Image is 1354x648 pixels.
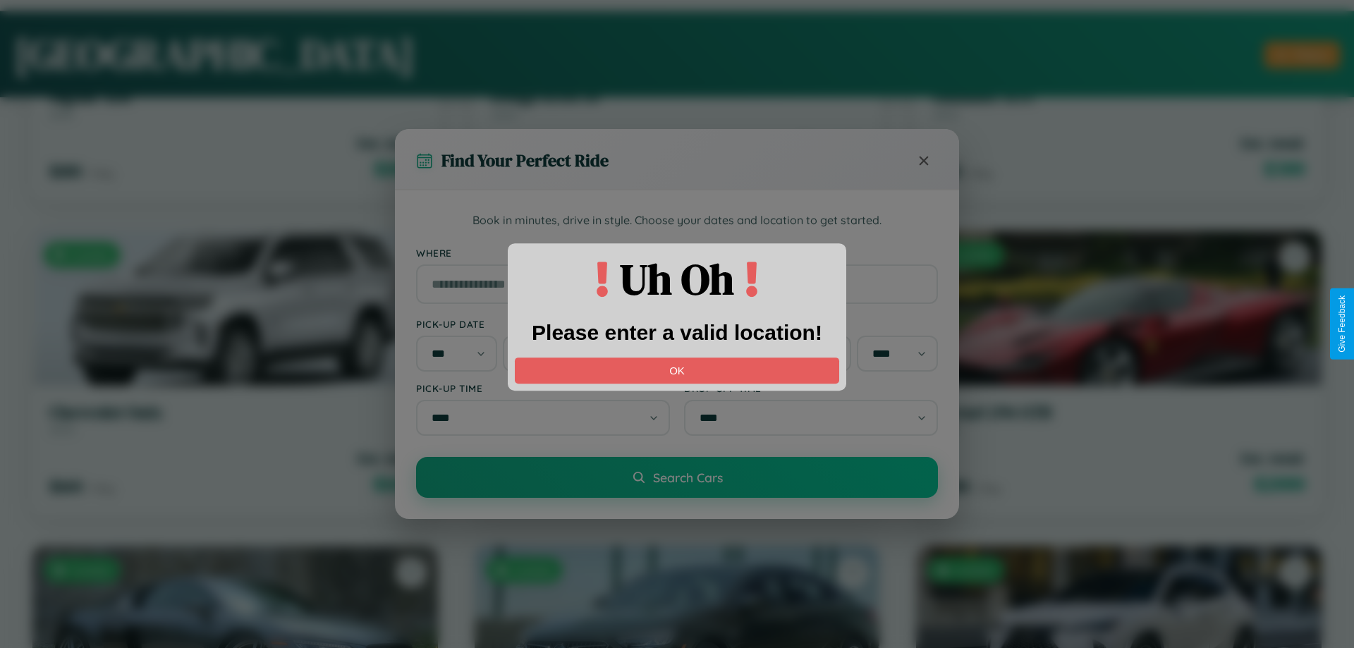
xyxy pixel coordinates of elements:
span: Search Cars [653,470,723,485]
label: Drop-off Date [684,318,938,330]
label: Where [416,247,938,259]
h3: Find Your Perfect Ride [441,149,609,172]
label: Drop-off Time [684,382,938,394]
label: Pick-up Time [416,382,670,394]
p: Book in minutes, drive in style. Choose your dates and location to get started. [416,212,938,230]
label: Pick-up Date [416,318,670,330]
